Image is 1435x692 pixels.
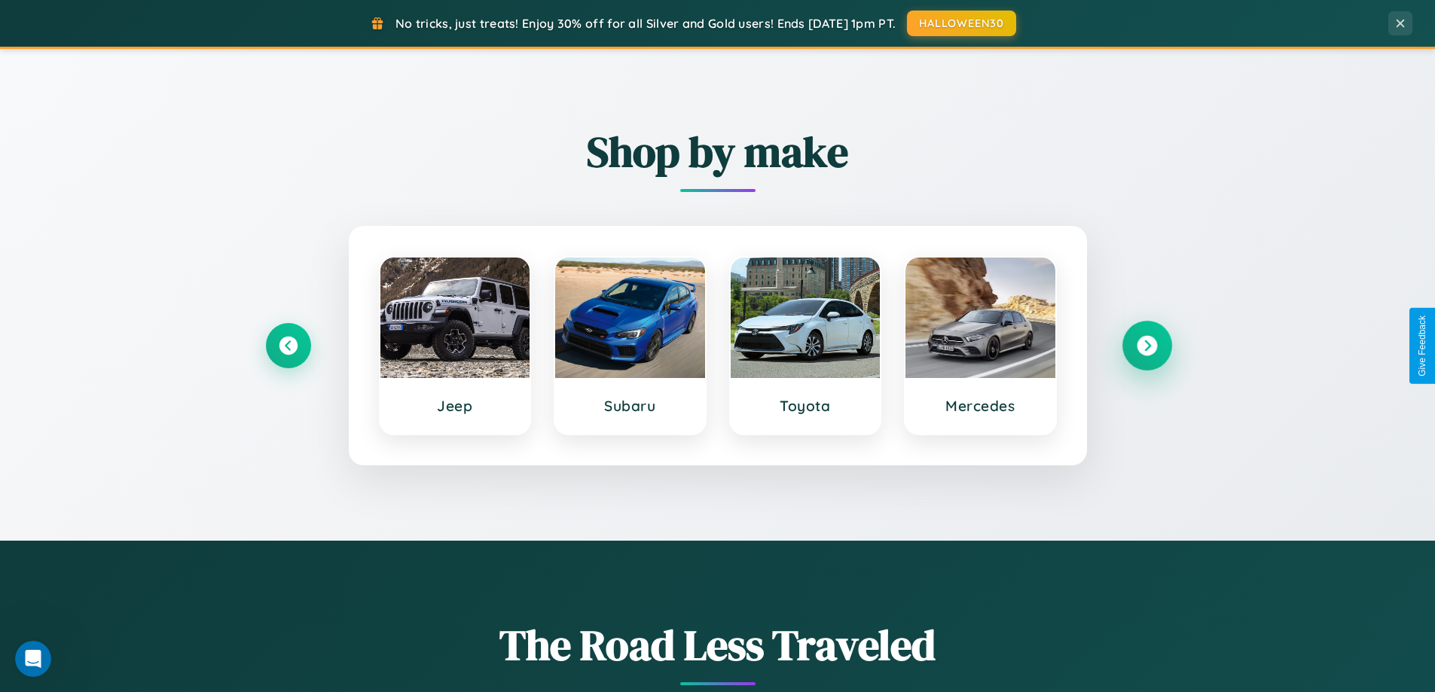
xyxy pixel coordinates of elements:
span: No tricks, just treats! Enjoy 30% off for all Silver and Gold users! Ends [DATE] 1pm PT. [395,16,896,31]
h3: Jeep [395,397,515,415]
button: HALLOWEEN30 [907,11,1016,36]
h3: Mercedes [921,397,1040,415]
h1: The Road Less Traveled [266,616,1170,674]
h3: Toyota [746,397,866,415]
h2: Shop by make [266,123,1170,181]
h3: Subaru [570,397,690,415]
div: Give Feedback [1417,316,1427,376]
iframe: Intercom live chat [15,641,51,677]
